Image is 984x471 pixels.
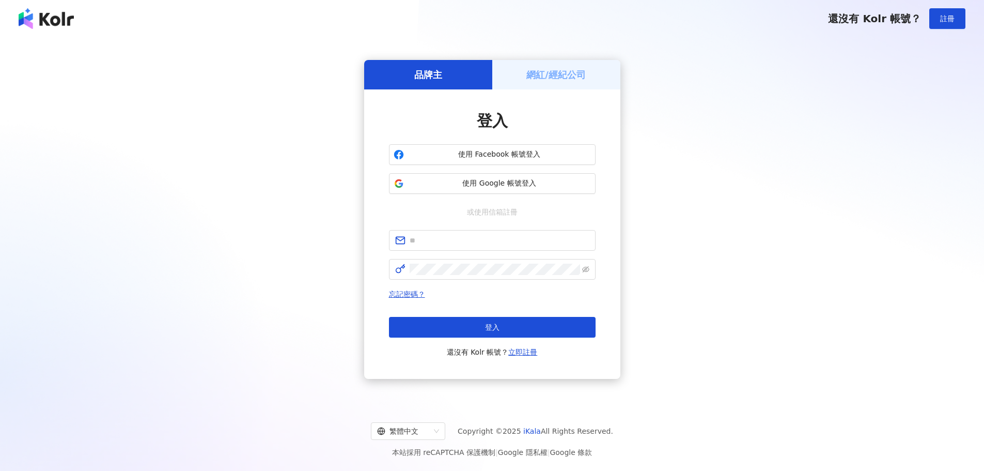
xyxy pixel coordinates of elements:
[458,425,613,437] span: Copyright © 2025 All Rights Reserved.
[582,266,589,273] span: eye-invisible
[940,14,955,23] span: 註冊
[828,12,921,25] span: 還沒有 Kolr 帳號？
[929,8,965,29] button: 註冊
[389,144,596,165] button: 使用 Facebook 帳號登入
[377,423,430,439] div: 繁體中文
[523,427,541,435] a: iKala
[408,149,591,160] span: 使用 Facebook 帳號登入
[408,178,591,189] span: 使用 Google 帳號登入
[526,68,586,81] h5: 網紅/經紀公司
[414,68,442,81] h5: 品牌主
[389,290,425,298] a: 忘記密碼？
[498,448,548,457] a: Google 隱私權
[477,112,508,130] span: 登入
[392,446,592,459] span: 本站採用 reCAPTCHA 保護機制
[19,8,74,29] img: logo
[389,317,596,338] button: 登入
[460,206,525,218] span: 或使用信箱註冊
[485,323,499,331] span: 登入
[548,448,550,457] span: |
[495,448,498,457] span: |
[389,173,596,194] button: 使用 Google 帳號登入
[550,448,592,457] a: Google 條款
[447,346,538,358] span: 還沒有 Kolr 帳號？
[508,348,537,356] a: 立即註冊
